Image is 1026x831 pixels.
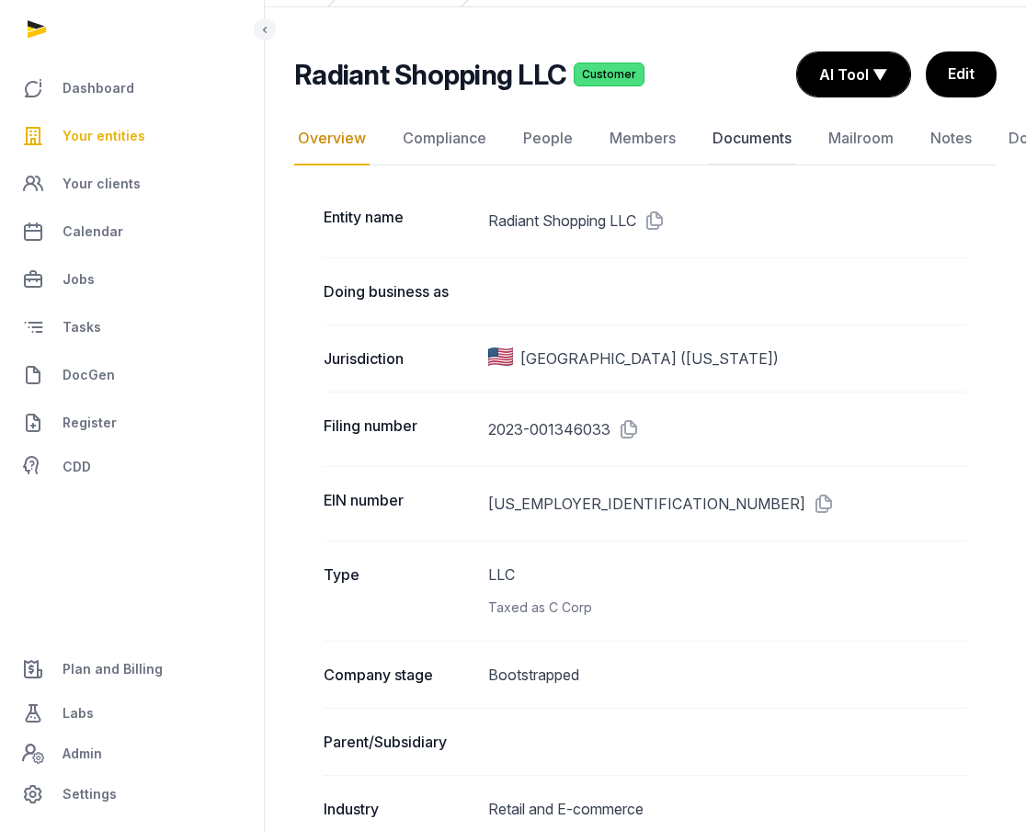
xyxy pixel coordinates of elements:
dd: Radiant Shopping LLC [488,206,967,235]
dt: Entity name [324,206,473,235]
a: Register [15,401,249,445]
a: Admin [15,735,249,772]
a: Your clients [15,162,249,206]
dd: 2023-001346033 [488,415,967,444]
dt: Type [324,563,473,619]
a: Jobs [15,257,249,302]
dt: EIN number [324,489,473,518]
span: Customer [574,63,644,86]
a: Edit [926,51,997,97]
a: Settings [15,772,249,816]
span: Your clients [63,173,141,195]
a: Dashboard [15,66,249,110]
span: Jobs [63,268,95,290]
nav: Tabs [294,112,997,165]
a: Members [606,112,679,165]
dd: Bootstrapped [488,664,967,686]
dt: Industry [324,798,473,820]
a: Labs [15,691,249,735]
dt: Company stage [324,664,473,686]
span: Plan and Billing [63,658,163,680]
a: Tasks [15,305,249,349]
span: Dashboard [63,77,134,99]
dt: Jurisdiction [324,347,473,370]
span: Tasks [63,316,101,338]
a: DocGen [15,353,249,397]
span: Your entities [63,125,145,147]
span: Settings [63,783,117,805]
span: [GEOGRAPHIC_DATA] ([US_STATE]) [520,347,779,370]
a: People [519,112,576,165]
a: CDD [15,449,249,485]
span: Register [63,412,117,434]
button: AI Tool ▼ [797,52,910,97]
dd: [US_EMPLOYER_IDENTIFICATION_NUMBER] [488,489,967,518]
a: Overview [294,112,370,165]
dd: LLC [488,563,967,619]
span: DocGen [63,364,115,386]
dt: Filing number [324,415,473,444]
a: Plan and Billing [15,647,249,691]
a: Compliance [399,112,490,165]
div: Taxed as C Corp [488,597,967,619]
dd: Retail and E-commerce [488,798,967,820]
a: Calendar [15,210,249,254]
span: Labs [63,702,94,724]
dt: Doing business as [324,280,473,302]
a: Mailroom [825,112,897,165]
a: Notes [927,112,975,165]
span: Admin [63,743,102,765]
span: CDD [63,456,91,478]
span: Calendar [63,221,123,243]
h2: Radiant Shopping LLC [294,58,566,91]
a: Documents [709,112,795,165]
a: Your entities [15,114,249,158]
dt: Parent/Subsidiary [324,731,473,753]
